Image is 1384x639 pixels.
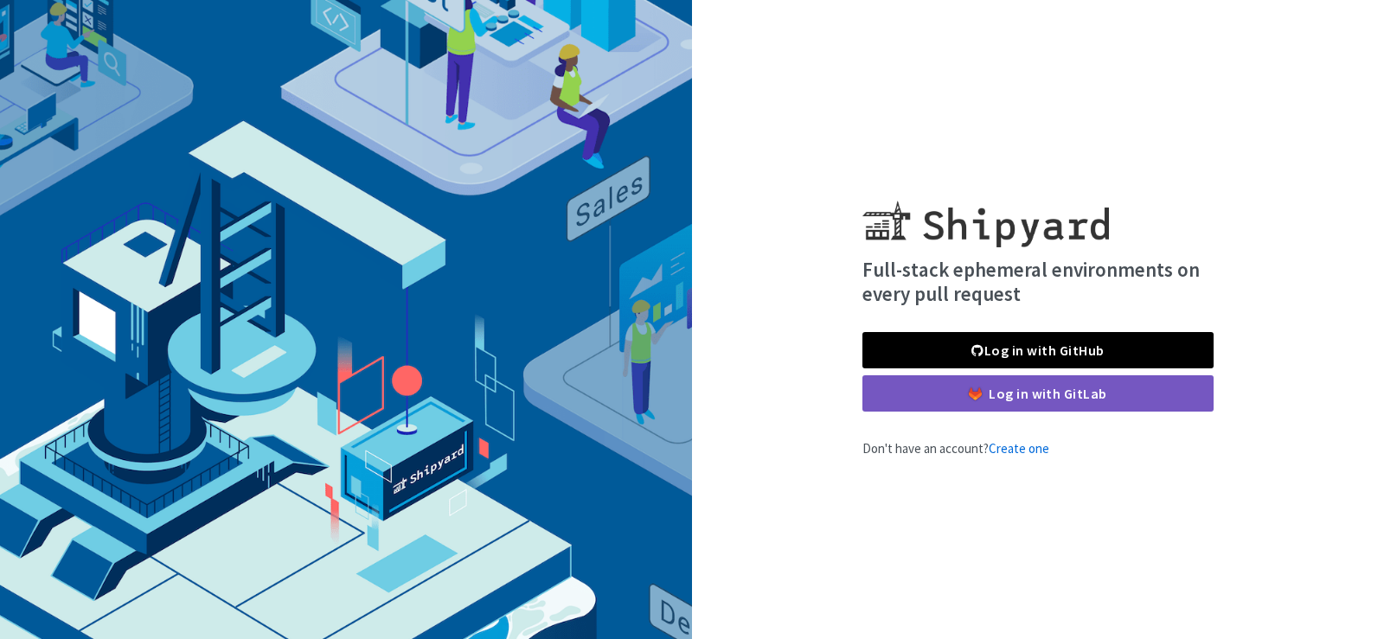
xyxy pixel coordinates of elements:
[862,332,1214,368] a: Log in with GitHub
[989,440,1049,457] a: Create one
[862,180,1109,247] img: Shipyard logo
[862,440,1049,457] span: Don't have an account?
[862,258,1214,305] h4: Full-stack ephemeral environments on every pull request
[862,375,1214,412] a: Log in with GitLab
[969,387,982,400] img: gitlab-color.svg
